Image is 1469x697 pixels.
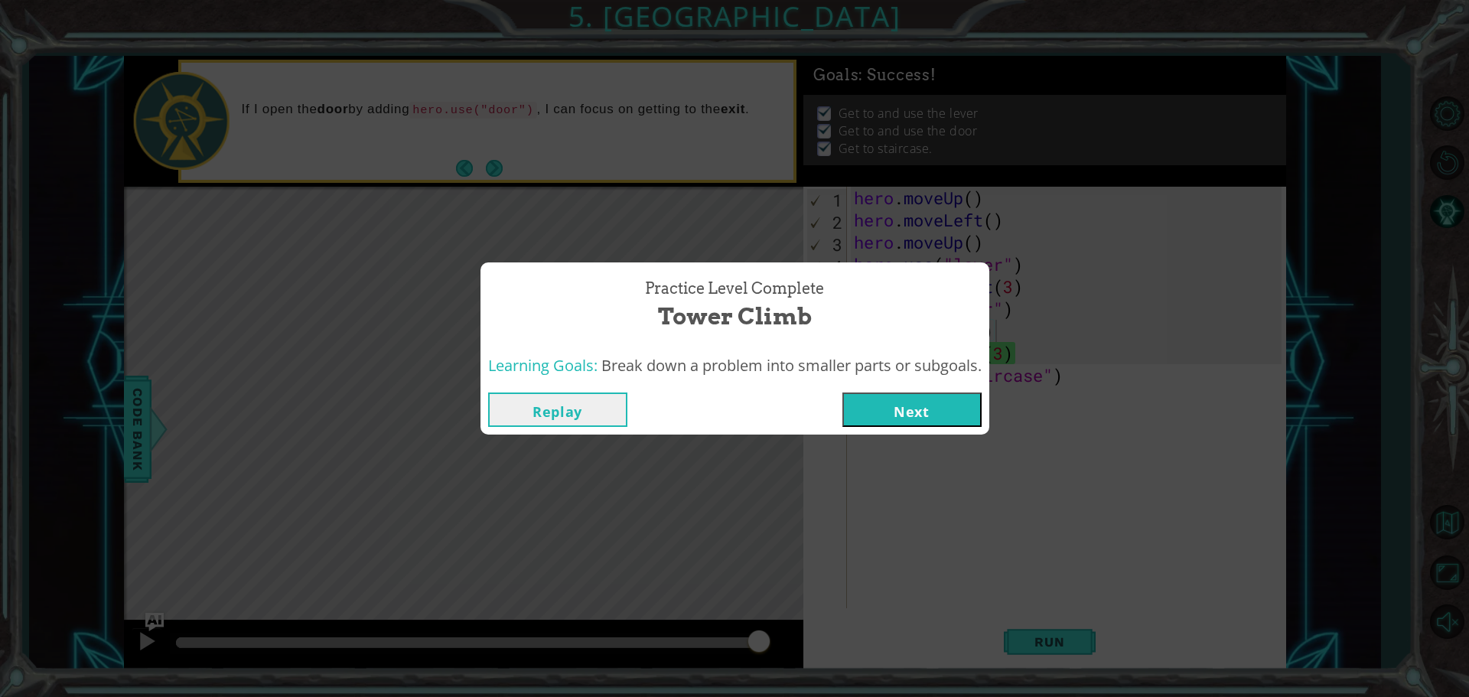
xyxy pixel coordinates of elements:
[842,392,982,427] button: Next
[488,355,598,376] span: Learning Goals:
[488,392,627,427] button: Replay
[645,278,824,300] span: Practice Level Complete
[601,355,982,376] span: Break down a problem into smaller parts or subgoals.
[658,300,812,333] span: Tower Climb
